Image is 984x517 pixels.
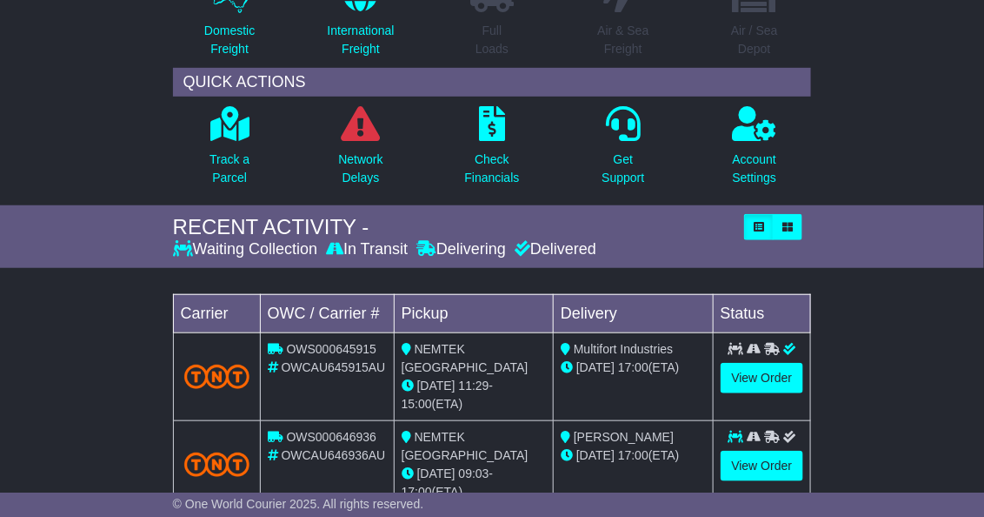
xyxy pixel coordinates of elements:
[173,240,322,259] div: Waiting Collection
[417,467,455,480] span: [DATE]
[561,446,705,465] div: (ETA)
[554,294,713,332] td: Delivery
[597,22,648,58] p: Air & Sea Freight
[328,22,395,58] p: International Freight
[731,22,778,58] p: Air / Sea Depot
[713,294,811,332] td: Status
[337,105,383,197] a: NetworkDelays
[510,240,596,259] div: Delivered
[402,377,546,413] div: - (ETA)
[338,151,382,187] p: Network Delays
[576,360,615,374] span: [DATE]
[204,22,255,58] p: Domestic Freight
[417,379,455,393] span: [DATE]
[184,365,249,388] img: TNT_Domestic.png
[459,467,489,480] span: 09:03
[209,105,250,197] a: Track aParcel
[287,430,377,444] span: OWS000646936
[173,215,736,240] div: RECENT ACTIVITY -
[394,294,553,332] td: Pickup
[402,342,529,374] span: NEMTEK [GEOGRAPHIC_DATA]
[574,342,673,356] span: Multifort Industries
[402,397,432,411] span: 15:00
[209,151,249,187] p: Track a Parcel
[287,342,377,356] span: OWS000645915
[173,68,812,97] div: QUICK ACTIONS
[601,105,645,197] a: GetSupport
[184,453,249,476] img: TNT_Domestic.png
[732,105,778,197] a: AccountSettings
[173,294,260,332] td: Carrier
[402,430,529,462] span: NEMTEK [GEOGRAPHIC_DATA]
[618,448,648,462] span: 17:00
[602,151,644,187] p: Get Support
[412,240,510,259] div: Delivering
[322,240,412,259] div: In Transit
[459,379,489,393] span: 11:29
[260,294,394,332] td: OWC / Carrier #
[465,151,520,187] p: Check Financials
[464,105,521,197] a: CheckFinancials
[721,451,804,481] a: View Order
[574,430,674,444] span: [PERSON_NAME]
[470,22,514,58] p: Full Loads
[618,360,648,374] span: 17:00
[282,448,386,462] span: OWCAU646936AU
[402,465,546,501] div: - (ETA)
[282,360,386,374] span: OWCAU645915AU
[576,448,615,462] span: [DATE]
[173,497,424,511] span: © One World Courier 2025. All rights reserved.
[721,363,804,393] a: View Order
[402,485,432,499] span: 17:00
[561,359,705,377] div: (ETA)
[733,151,777,187] p: Account Settings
